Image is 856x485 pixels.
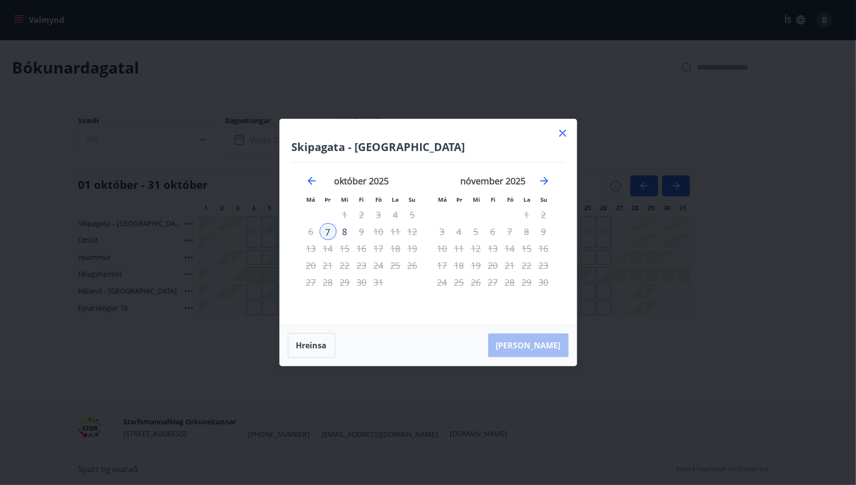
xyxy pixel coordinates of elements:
td: Not available. miðvikudagur, 5. nóvember 2025 [468,223,485,240]
td: Not available. þriðjudagur, 25. nóvember 2025 [451,274,468,291]
td: Not available. fimmtudagur, 27. nóvember 2025 [485,274,502,291]
td: Not available. laugardagur, 1. nóvember 2025 [518,206,535,223]
td: Choose miðvikudagur, 8. október 2025 as your check-out date. It’s available. [337,223,353,240]
td: Not available. föstudagur, 17. október 2025 [370,240,387,257]
small: Mi [473,196,480,203]
button: Hreinsa [288,333,336,358]
td: Not available. mánudagur, 20. október 2025 [303,257,320,274]
td: Not available. þriðjudagur, 18. nóvember 2025 [451,257,468,274]
small: La [392,196,399,203]
div: 7 [320,223,337,240]
td: Not available. föstudagur, 28. nóvember 2025 [502,274,518,291]
div: Aðeins útritun í boði [468,223,485,240]
td: Not available. fimmtudagur, 9. október 2025 [353,223,370,240]
td: Not available. föstudagur, 24. október 2025 [370,257,387,274]
td: Not available. fimmtudagur, 30. október 2025 [353,274,370,291]
div: Aðeins útritun í boði [468,274,485,291]
td: Not available. laugardagur, 22. nóvember 2025 [518,257,535,274]
td: Not available. laugardagur, 25. október 2025 [387,257,404,274]
td: Not available. sunnudagur, 19. október 2025 [404,240,421,257]
td: Not available. sunnudagur, 16. nóvember 2025 [535,240,552,257]
small: Su [541,196,548,203]
td: Not available. laugardagur, 11. október 2025 [387,223,404,240]
small: Þr [457,196,463,203]
td: Not available. mánudagur, 27. október 2025 [303,274,320,291]
td: Not available. sunnudagur, 23. nóvember 2025 [535,257,552,274]
small: Fi [491,196,496,203]
td: Not available. miðvikudagur, 29. október 2025 [337,274,353,291]
small: Fö [507,196,514,203]
h4: Skipagata - [GEOGRAPHIC_DATA] [292,139,565,154]
td: Not available. miðvikudagur, 12. nóvember 2025 [468,240,485,257]
div: Aðeins útritun í boði [370,206,387,223]
small: Fö [375,196,382,203]
td: Not available. þriðjudagur, 28. október 2025 [320,274,337,291]
td: Not available. fimmtudagur, 2. október 2025 [353,206,370,223]
td: Not available. þriðjudagur, 4. nóvember 2025 [451,223,468,240]
td: Not available. miðvikudagur, 15. október 2025 [337,240,353,257]
td: Not available. sunnudagur, 2. nóvember 2025 [535,206,552,223]
td: Not available. mánudagur, 24. nóvember 2025 [434,274,451,291]
div: Aðeins útritun í boði [468,240,485,257]
td: Not available. miðvikudagur, 1. október 2025 [337,206,353,223]
td: Selected as start date. þriðjudagur, 7. október 2025 [320,223,337,240]
small: Mi [341,196,348,203]
div: Calendar [292,162,565,313]
div: Move backward to switch to the previous month. [306,175,318,187]
strong: október 2025 [335,175,389,187]
td: Not available. laugardagur, 18. október 2025 [387,240,404,257]
td: Not available. fimmtudagur, 16. október 2025 [353,240,370,257]
td: Not available. fimmtudagur, 13. nóvember 2025 [485,240,502,257]
div: Aðeins útritun í boði [337,274,353,291]
div: Aðeins útritun í boði [468,257,485,274]
div: Move forward to switch to the next month. [538,175,550,187]
td: Not available. mánudagur, 10. nóvember 2025 [434,240,451,257]
div: Aðeins útritun í boði [502,223,518,240]
td: Not available. laugardagur, 15. nóvember 2025 [518,240,535,257]
div: Aðeins útritun í boði [370,257,387,274]
td: Not available. laugardagur, 4. október 2025 [387,206,404,223]
td: Not available. föstudagur, 14. nóvember 2025 [502,240,518,257]
td: Not available. föstudagur, 3. október 2025 [370,206,387,223]
div: Aðeins útritun í boði [337,223,353,240]
td: Not available. föstudagur, 21. nóvember 2025 [502,257,518,274]
td: Not available. laugardagur, 29. nóvember 2025 [518,274,535,291]
td: Not available. fimmtudagur, 20. nóvember 2025 [485,257,502,274]
td: Not available. mánudagur, 13. október 2025 [303,240,320,257]
td: Not available. laugardagur, 8. nóvember 2025 [518,223,535,240]
td: Not available. sunnudagur, 5. október 2025 [404,206,421,223]
small: Þr [325,196,331,203]
td: Not available. sunnudagur, 12. október 2025 [404,223,421,240]
small: La [524,196,531,203]
td: Not available. sunnudagur, 26. október 2025 [404,257,421,274]
small: Má [438,196,447,203]
td: Not available. föstudagur, 31. október 2025 [370,274,387,291]
td: Not available. fimmtudagur, 6. nóvember 2025 [485,223,502,240]
div: Aðeins útritun í boði [370,274,387,291]
div: Aðeins útritun í boði [337,257,353,274]
strong: nóvember 2025 [460,175,525,187]
td: Not available. mánudagur, 17. nóvember 2025 [434,257,451,274]
td: Not available. þriðjudagur, 21. október 2025 [320,257,337,274]
td: Not available. miðvikudagur, 26. nóvember 2025 [468,274,485,291]
small: Má [307,196,316,203]
div: Aðeins útritun í boði [337,206,353,223]
td: Not available. mánudagur, 6. október 2025 [303,223,320,240]
td: Not available. þriðjudagur, 11. nóvember 2025 [451,240,468,257]
td: Not available. föstudagur, 7. nóvember 2025 [502,223,518,240]
td: Not available. sunnudagur, 9. nóvember 2025 [535,223,552,240]
td: Not available. sunnudagur, 30. nóvember 2025 [535,274,552,291]
td: Not available. miðvikudagur, 22. október 2025 [337,257,353,274]
div: Aðeins útritun í boði [502,274,518,291]
div: Aðeins útritun í boði [404,223,421,240]
td: Not available. fimmtudagur, 23. október 2025 [353,257,370,274]
td: Not available. mánudagur, 3. nóvember 2025 [434,223,451,240]
small: Fi [359,196,364,203]
td: Not available. þriðjudagur, 14. október 2025 [320,240,337,257]
small: Su [409,196,416,203]
td: Not available. miðvikudagur, 19. nóvember 2025 [468,257,485,274]
td: Not available. föstudagur, 10. október 2025 [370,223,387,240]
